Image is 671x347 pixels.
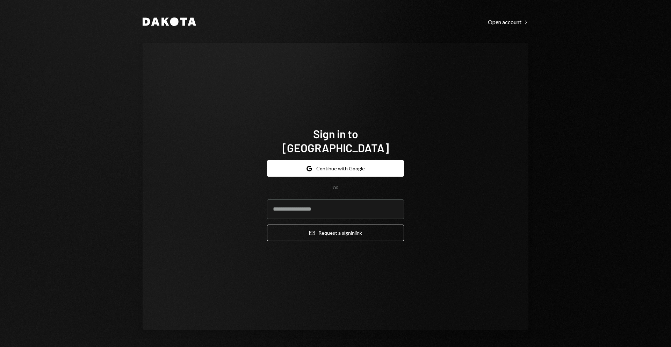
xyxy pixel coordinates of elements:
button: Request a signinlink [267,225,404,241]
div: Open account [488,19,528,26]
a: Open account [488,18,528,26]
h1: Sign in to [GEOGRAPHIC_DATA] [267,127,404,155]
div: OR [333,185,339,191]
button: Continue with Google [267,160,404,177]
